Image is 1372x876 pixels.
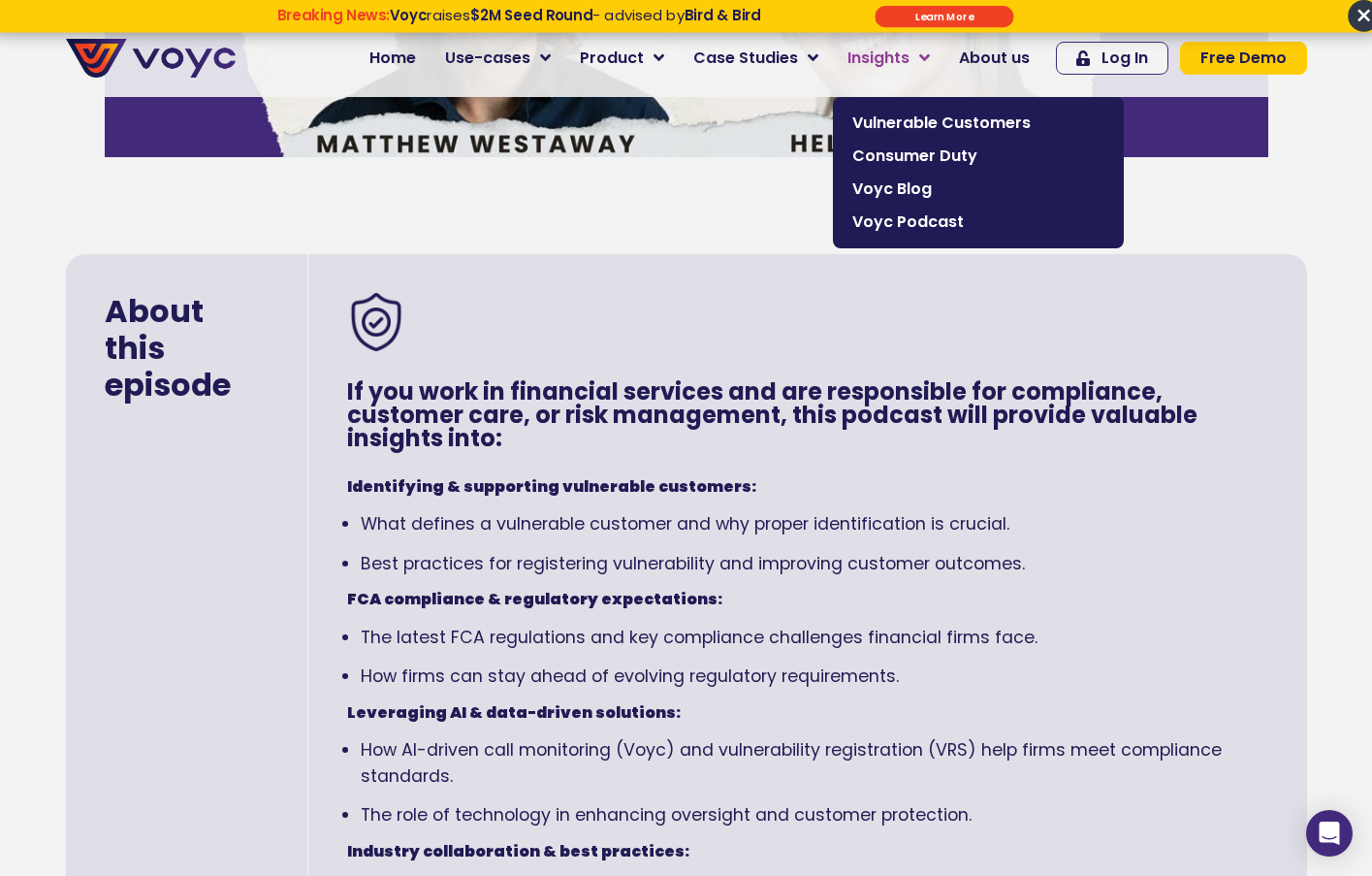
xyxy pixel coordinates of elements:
[204,7,834,42] div: Breaking News: Voyc raises $2M Seed Round - advised by Bird & Bird
[679,39,833,78] a: Case Studies
[1056,42,1168,75] a: Log In
[959,47,1030,70] span: About us
[361,551,1267,576] p: Best practices for registering vulnerability and improving customer outcomes.
[355,39,431,78] a: Home
[175,404,266,423] a: Privacy Policy
[445,47,530,70] span: Use-cases
[431,39,565,78] a: Use-cases
[347,293,405,351] img: shield icon
[361,802,1267,827] p: The role of technology in enhancing oversight and customer protection.
[361,664,1267,689] p: How firms can stay ahead of evolving regulatory requirements.
[1200,50,1287,66] span: Free Demo
[361,737,1267,789] p: How AI-driven call monitoring (Voyc) and vulnerability registration (VRS) help firms meet complia...
[389,5,426,25] strong: Voyc
[296,78,344,100] span: Phone
[369,47,416,70] span: Home
[470,5,592,25] strong: $2M Seed Round
[389,5,760,25] span: raises - advised by
[843,140,1114,173] a: Consumer Duty
[852,211,1104,234] span: Voyc Podcast
[1101,50,1148,66] span: Log In
[852,145,1104,168] span: Consumer Duty
[296,157,362,179] span: Job title
[1180,42,1307,75] a: Free Demo
[580,47,644,70] span: Product
[852,112,1104,135] span: Vulnerable Customers
[347,701,681,724] strong: Leveraging AI & data-driven solutions:
[833,39,944,78] a: Insights
[347,380,1267,450] p: If you work in financial services and are responsible for compliance, customer care, or risk mana...
[693,47,798,70] span: Case Studies
[847,47,909,70] span: Insights
[565,39,679,78] a: Product
[347,475,756,498] strong: Identifying & supporting vulnerable customers:
[105,293,270,405] h2: About this episode
[361,511,1267,536] p: What defines a vulnerable customer and why proper identification is crucial.
[66,39,236,78] img: voyc-full-logo
[347,840,689,862] strong: Industry collaboration & best practices:
[875,6,1013,27] div: Submit
[843,173,1114,206] a: Voyc Blog
[944,39,1044,78] a: About us
[843,206,1114,239] a: Voyc Podcast
[276,5,389,25] strong: Breaking News:
[1306,810,1353,857] div: Open Intercom Messenger
[684,5,760,25] strong: Bird & Bird
[361,625,1267,650] p: The latest FCA regulations and key compliance challenges financial firms face.
[852,178,1104,201] span: Voyc Blog
[843,107,1114,140] a: Vulnerable Customers
[347,588,722,610] strong: FCA compliance & regulatory expectations:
